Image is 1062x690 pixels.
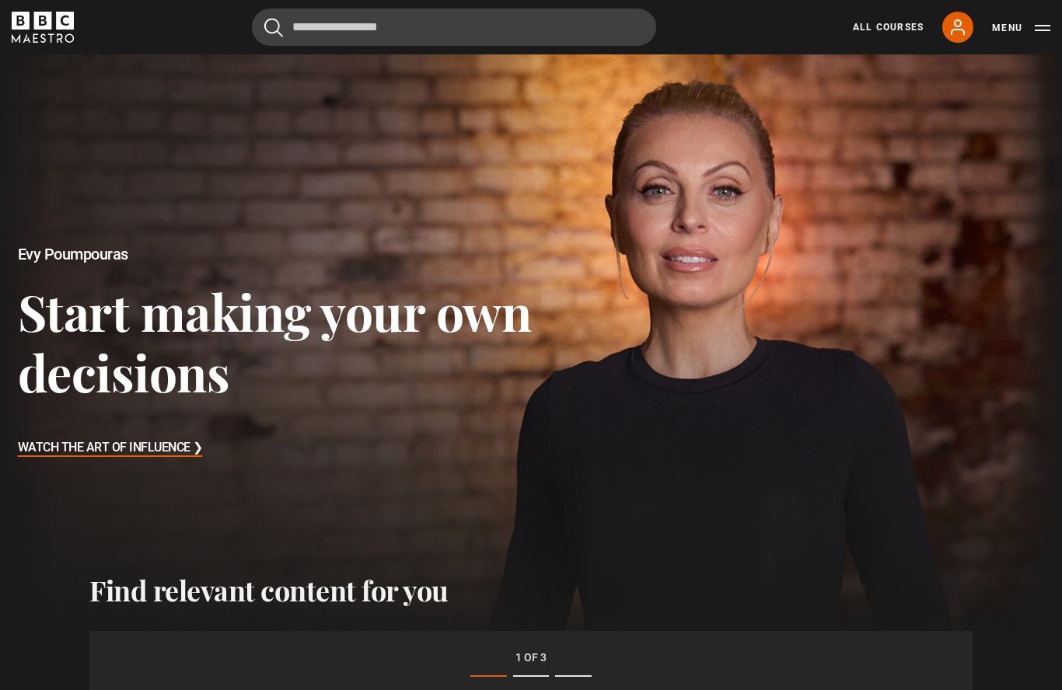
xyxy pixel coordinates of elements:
h3: Start making your own decisions [18,281,532,402]
p: 1 of 3 [152,650,910,666]
h2: Find relevant content for you [89,573,973,606]
svg: BBC Maestro [12,12,74,43]
button: Submit the search query [264,18,283,37]
input: Search [252,9,656,46]
h3: Watch The Art of Influence ❯ [18,437,203,460]
button: Toggle navigation [992,20,1050,36]
a: All Courses [853,20,924,34]
h2: Evy Poumpouras [18,246,532,263]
